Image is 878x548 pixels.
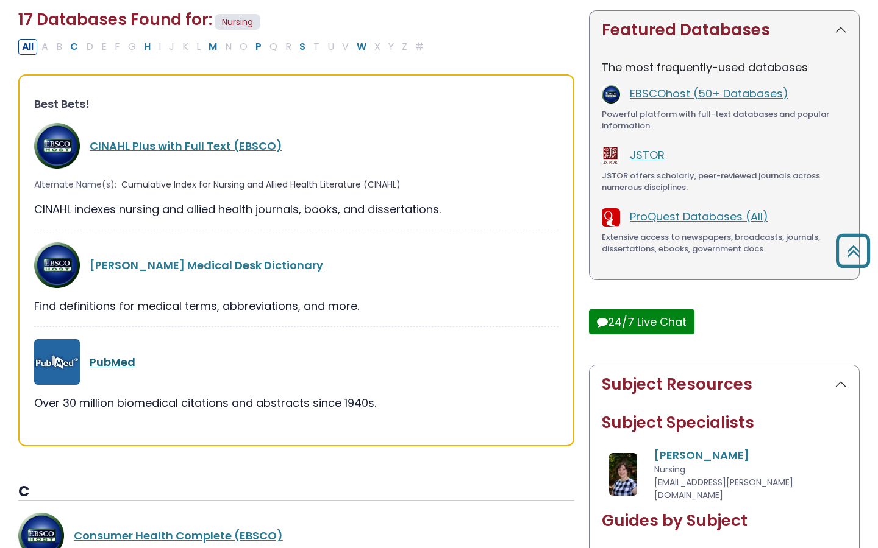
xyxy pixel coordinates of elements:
[602,59,847,76] p: The most frequently-used databases
[831,239,875,262] a: Back to Top
[252,39,265,55] button: Filter Results P
[654,476,793,501] span: [EMAIL_ADDRESS][PERSON_NAME][DOMAIN_NAME]
[353,39,370,55] button: Filter Results W
[34,298,559,314] div: Find definitions for medical terms, abbreviations, and more.
[18,38,429,54] div: Alpha-list to filter by first letter of database name
[630,209,768,224] a: ProQuest Databases (All)
[66,39,82,55] button: Filter Results C
[205,39,221,55] button: Filter Results M
[34,97,559,111] h3: Best Bets!
[215,14,260,30] span: Nursing
[18,483,574,501] h3: C
[589,309,694,334] button: 24/7 Live Chat
[34,178,116,191] span: Alternate Name(s):
[602,231,847,255] div: Extensive access to newspapers, broadcasts, journals, dissertations, ebooks, government docs.
[602,108,847,132] div: Powerful platform with full-text databases and popular information.
[74,528,283,543] a: Consumer Health Complete (EBSCO)
[140,39,154,55] button: Filter Results H
[34,395,559,411] div: Over 30 million biomedical citations and abstracts since 1940s.
[654,463,685,476] span: Nursing
[296,39,309,55] button: Filter Results S
[654,448,749,463] a: [PERSON_NAME]
[630,86,788,101] a: EBSCOhost (50+ Databases)
[590,11,859,49] button: Featured Databases
[602,413,847,432] h2: Subject Specialists
[34,201,559,217] div: CINAHL indexes nursing and allied health journals, books, and dissertations.
[602,170,847,194] div: JSTOR offers scholarly, peer-reviewed journals across numerous disciplines.
[90,138,282,153] a: CINAHL Plus with Full Text (EBSCO)
[90,354,135,370] a: PubMed
[90,258,323,273] a: [PERSON_NAME] Medical Desk Dictionary
[121,178,401,191] span: Cumulative Index for Nursing and Allied Health Literature (CINAHL)
[590,365,859,404] button: Subject Resources
[602,511,847,530] h2: Guides by Subject
[609,453,638,496] img: Amanda Matthysse
[18,39,37,55] button: All
[18,9,212,30] span: 17 Databases Found for:
[630,147,665,163] a: JSTOR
